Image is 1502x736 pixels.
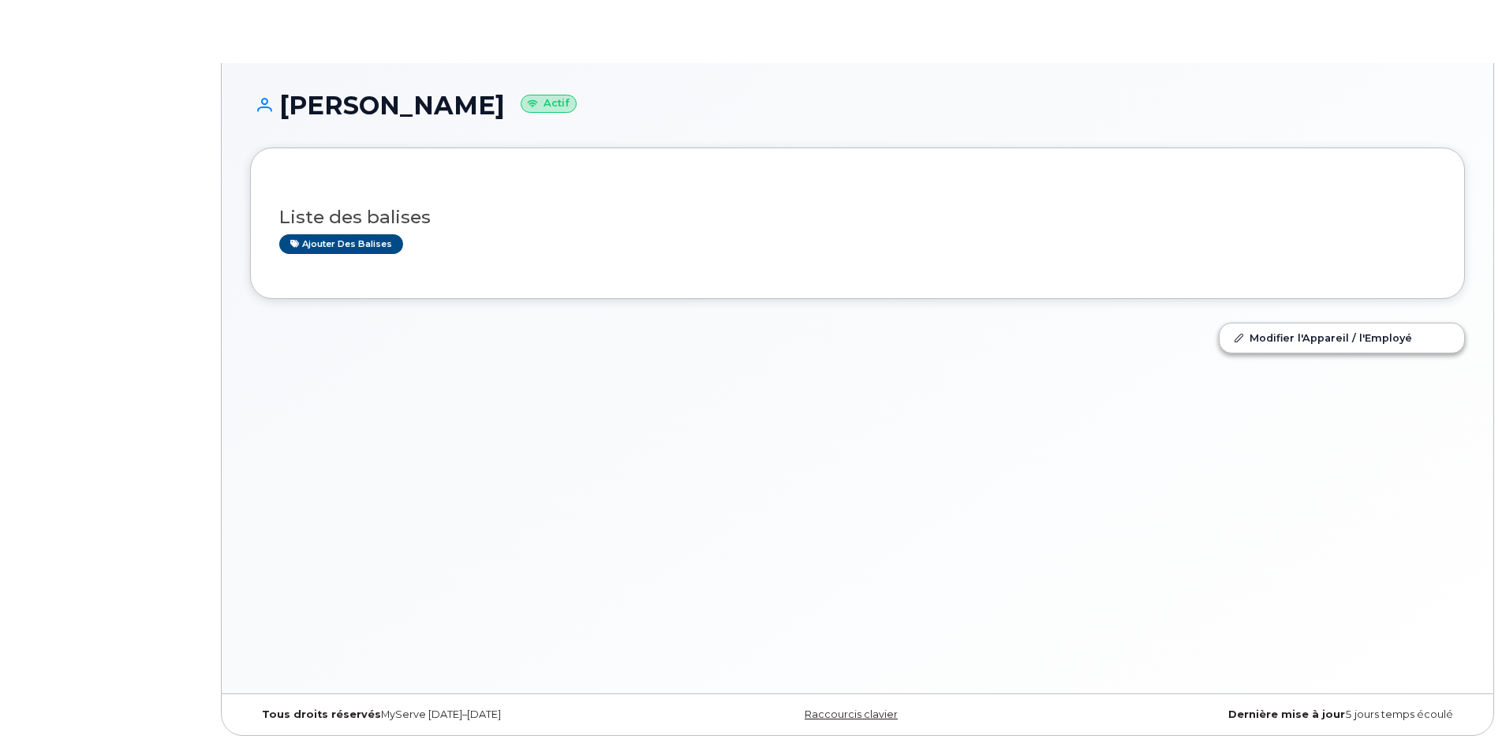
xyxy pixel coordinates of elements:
[1060,708,1465,721] div: 5 jours temps écoulé
[262,708,381,720] strong: Tous droits réservés
[1220,323,1464,352] a: Modifier l'Appareil / l'Employé
[1228,708,1345,720] strong: Dernière mise à jour
[805,708,898,720] a: Raccourcis clavier
[279,234,403,254] a: Ajouter des balises
[250,92,1465,119] h1: [PERSON_NAME]
[250,708,655,721] div: MyServe [DATE]–[DATE]
[279,207,1436,227] h3: Liste des balises
[521,95,577,113] small: Actif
